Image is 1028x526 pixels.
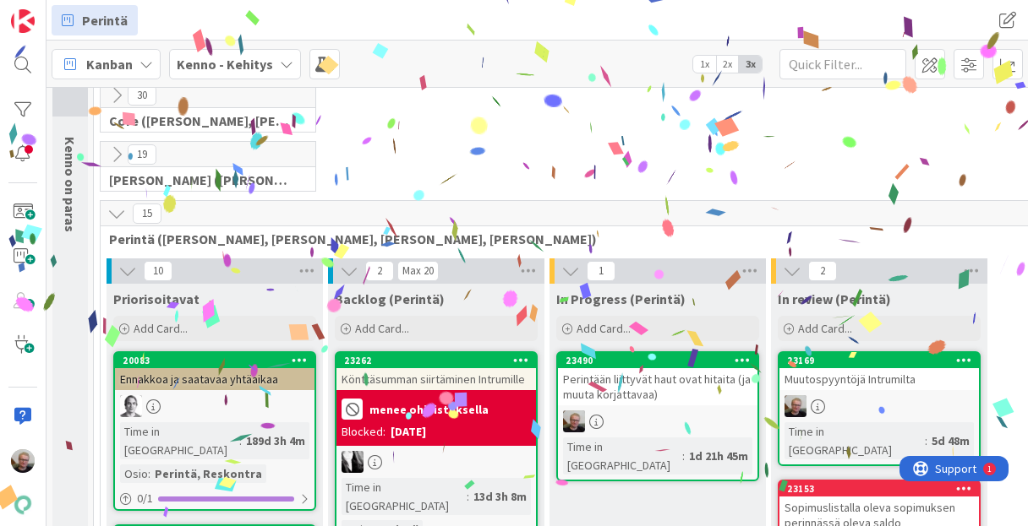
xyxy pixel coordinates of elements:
[556,290,686,307] span: In Progress (Perintä)
[365,261,394,281] span: 2
[467,487,469,506] span: :
[469,487,531,506] div: 13d 3h 8m
[36,3,77,23] span: Support
[808,261,837,281] span: 2
[685,447,752,465] div: 1d 21h 45m
[82,10,128,30] span: Perintä
[134,321,188,336] span: Add Card...
[113,351,316,511] a: 20083Ennakkoa ja saatavaa yhtäaikaaPHTime in [GEOGRAPHIC_DATA]:189d 3h 4mOsio:Perintä, Reskontra0/1
[785,395,807,417] img: JH
[335,290,445,307] span: Backlog (Perintä)
[577,321,631,336] span: Add Card...
[369,404,489,415] b: menee ohjeistuksella
[779,481,979,496] div: 23153
[779,368,979,390] div: Muutospyyntöjä Intrumilta
[342,478,467,515] div: Time in [GEOGRAPHIC_DATA]
[558,353,757,405] div: 23490Perintään liittyvät haut ovat hitaita (ja muuta korjattavaa)
[716,56,739,73] span: 2x
[62,137,79,232] span: Kenno on paras
[137,490,153,507] span: 0 / 1
[402,267,434,275] div: Max 20
[342,451,364,473] img: KV
[587,261,615,281] span: 1
[787,355,979,366] div: 23169
[925,431,927,450] span: :
[148,464,150,483] span: :
[11,9,35,33] img: Visit kanbanzone.com
[342,423,385,441] div: Blocked:
[115,353,314,390] div: 20083Ennakkoa ja saatavaa yhtäaikaa
[355,321,409,336] span: Add Card...
[778,351,981,466] a: 23169Muutospyyntöjä IntrumiltaJHTime in [GEOGRAPHIC_DATA]:5d 48m
[113,290,200,307] span: Priorisoitavat
[336,353,536,368] div: 23262
[556,351,759,481] a: 23490Perintään liittyvät haut ovat hitaita (ja muuta korjattavaa)JHTime in [GEOGRAPHIC_DATA]:1d 2...
[391,423,426,441] div: [DATE]
[778,290,891,307] span: In review (Perintä)
[779,395,979,417] div: JH
[120,395,142,417] img: PH
[86,54,133,74] span: Kanban
[785,422,925,459] div: Time in [GEOGRAPHIC_DATA]
[11,449,35,473] img: JH
[120,422,239,459] div: Time in [GEOGRAPHIC_DATA]
[120,464,148,483] div: Osio
[88,7,92,20] div: 1
[779,353,979,390] div: 23169Muutospyyntöjä Intrumilta
[563,437,682,474] div: Time in [GEOGRAPHIC_DATA]
[336,451,536,473] div: KV
[128,85,156,106] span: 30
[115,488,314,509] div: 0/1
[144,261,172,281] span: 10
[115,353,314,368] div: 20083
[927,431,974,450] div: 5d 48m
[128,144,156,165] span: 19
[563,410,585,432] img: JH
[109,112,294,129] span: Core (Pasi, Jussi, JaakkoHä, Jyri, Leo, MikkoK, Väinö, MattiH)
[150,464,266,483] div: Perintä, Reskontra
[693,56,716,73] span: 1x
[558,353,757,368] div: 23490
[239,431,242,450] span: :
[566,355,757,366] div: 23490
[336,368,536,390] div: Könttäsumman siirtäminen Intrumille
[109,171,294,188] span: Halti (Sebastian, VilleH, Riikka, Antti, MikkoV, PetriH, PetriM)
[779,353,979,368] div: 23169
[798,321,852,336] span: Add Card...
[115,395,314,417] div: PH
[336,353,536,390] div: 23262Könttäsumman siirtäminen Intrumille
[558,410,757,432] div: JH
[682,447,685,465] span: :
[779,49,906,79] input: Quick Filter...
[242,431,309,450] div: 189d 3h 4m
[115,368,314,390] div: Ennakkoa ja saatavaa yhtäaikaa
[133,203,161,224] span: 15
[344,355,536,366] div: 23262
[177,56,273,73] b: Kenno - Kehitys
[787,483,979,495] div: 23153
[123,355,314,366] div: 20083
[558,368,757,405] div: Perintään liittyvät haut ovat hitaita (ja muuta korjattavaa)
[11,493,35,517] img: avatar
[739,56,762,73] span: 3x
[52,5,138,35] a: Perintä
